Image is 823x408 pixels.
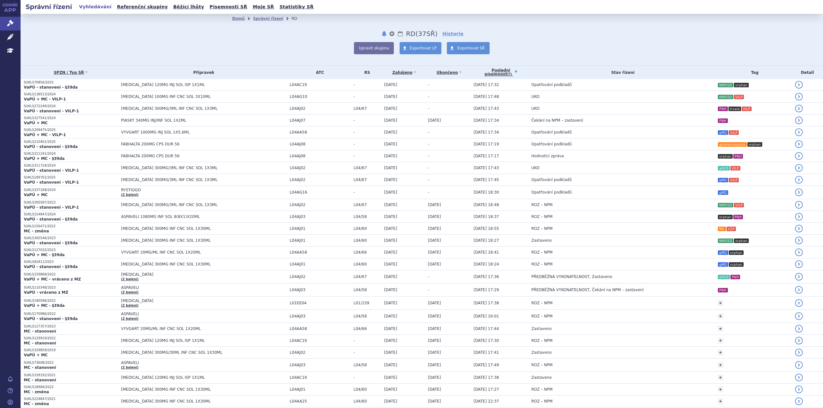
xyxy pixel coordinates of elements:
[354,178,381,182] span: L04/67
[428,262,441,266] span: [DATE]
[384,226,397,231] span: [DATE]
[24,236,118,240] p: SUKLS305546/2023
[354,154,381,158] span: -
[24,277,81,282] strong: VaPÚ + MC - vráceno z MZ
[733,215,743,219] i: PNH
[474,314,499,318] span: [DATE] 16:01
[290,262,350,266] span: L04AJ01
[384,214,397,219] span: [DATE]
[531,226,553,231] span: ROZ – NPM
[171,3,206,11] a: Běžící lhůty
[795,397,803,405] a: detail
[418,30,426,38] span: 37
[24,121,48,125] strong: VaPÚ + MC
[384,262,397,266] span: [DATE]
[531,82,572,87] span: Opatřování podkladů
[428,82,429,87] span: -
[410,46,437,50] span: Exportovat LP
[24,156,65,161] strong: VaPÚ + MC - §39da
[474,94,499,99] span: [DATE] 17:48
[290,142,350,146] span: L04AJ08
[474,250,499,255] span: [DATE] 18:41
[795,325,803,333] a: detail
[415,30,438,38] span: ( SŘ)
[290,238,350,243] span: L04AJ01
[795,349,803,356] a: detail
[354,142,381,146] span: -
[354,106,381,111] span: L04/67
[734,95,744,99] i: VILP
[354,190,381,195] span: -
[531,301,553,305] span: ROZ – NPM
[24,248,118,252] p: SUKLS127032/2023
[384,130,397,135] span: [DATE]
[121,106,282,111] span: [MEDICAL_DATA] 300MG/3ML INF CNC SOL 1X3ML
[384,301,397,305] span: [DATE]
[729,178,739,182] i: VILP
[474,338,499,343] span: [DATE] 17:30
[447,42,490,54] a: Exportovat SŘ
[24,180,79,185] strong: VaPÚ - stanovení - VILP-1
[718,362,723,368] a: +
[400,42,442,54] a: Exportovat LP
[121,94,282,99] span: [MEDICAL_DATA] 100MG INF CNC SOL 3X10ML
[474,154,499,158] span: [DATE] 17:17
[406,30,416,38] span: RD
[290,301,350,305] span: L01EE04
[381,30,387,38] button: notifikace
[528,66,715,79] th: Stav řízení
[121,262,282,266] span: [MEDICAL_DATA] 300MG INF CNC SOL 1X30ML
[747,142,762,147] i: orphan
[428,94,429,99] span: -
[531,130,572,135] span: Opatřování podkladů
[350,66,381,79] th: RS
[21,2,77,11] h2: Správní řízení
[718,239,733,243] i: NMOSD
[290,166,350,170] span: L04AJ02
[277,3,315,11] a: Statistiky SŘ
[718,386,723,392] a: +
[428,190,429,195] span: -
[208,3,249,11] a: Písemnosti SŘ
[251,3,276,11] a: Moje SŘ
[384,274,397,279] span: [DATE]
[118,66,287,79] th: Přípravek
[24,205,79,210] strong: VaPÚ - stanovení - VILP-1
[428,106,429,111] span: -
[442,30,464,37] a: Historie
[795,248,803,256] a: detail
[428,68,470,77] a: Ukončeno
[531,326,552,331] span: Zastaveno
[795,81,803,89] a: detail
[24,116,118,120] p: SUKLS327541/2024
[474,203,499,207] span: [DATE] 18:48
[290,250,350,255] span: L04AA58
[729,130,739,135] i: VILP
[474,190,499,195] span: [DATE] 18:30
[290,326,350,331] span: L04AA58
[24,144,78,149] strong: VaPÚ - stanovení - §39da
[531,262,553,266] span: ROZ – NPM
[290,118,350,123] span: L04AJ07
[531,142,572,146] span: Opatřování podkladů
[795,361,803,369] a: detail
[121,366,139,369] a: (2 balení)
[354,166,381,170] span: L04/67
[428,226,441,231] span: [DATE]
[24,224,118,229] p: SUKLS156471/2022
[795,273,803,281] a: detail
[354,238,381,243] span: L04/60
[384,154,397,158] span: [DATE]
[795,312,803,320] a: detail
[531,94,539,99] span: UKO
[795,140,803,148] a: detail
[384,326,397,331] span: [DATE]
[121,203,282,207] span: [MEDICAL_DATA] 300MG/3ML INF CNC SOL 1X3ML
[121,226,282,231] span: [MEDICAL_DATA] 300MG INF CNC SOL 1X30ML
[384,118,397,123] span: [DATE]
[428,338,441,343] span: [DATE]
[795,164,803,172] a: detail
[121,350,282,355] span: [MEDICAL_DATA] 300MG/30ML INF CNC SOL 1X30ML
[428,238,441,243] span: [DATE]
[428,250,441,255] span: [DATE]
